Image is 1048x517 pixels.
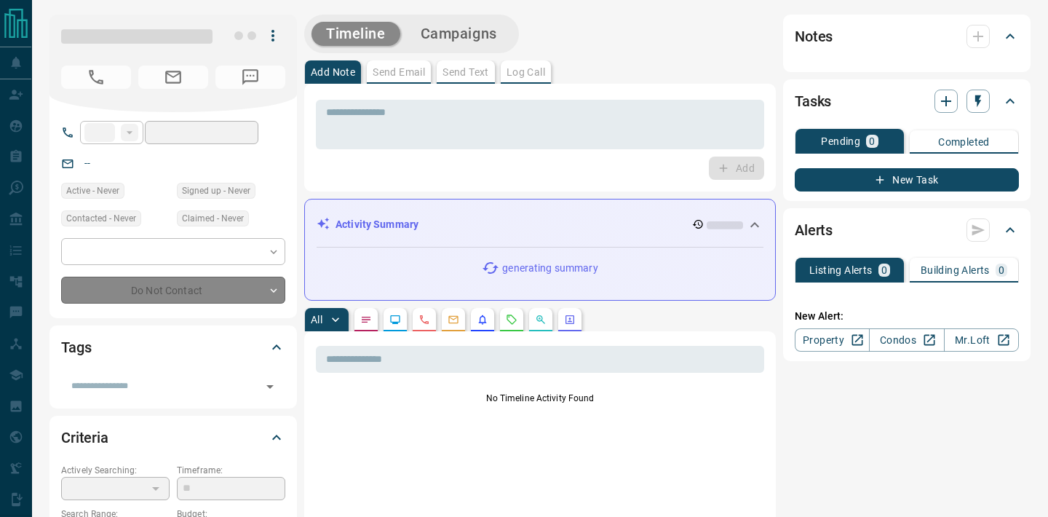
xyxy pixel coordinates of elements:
svg: Listing Alerts [477,314,488,325]
h2: Alerts [795,218,833,242]
p: Listing Alerts [809,265,873,275]
p: Completed [938,137,990,147]
p: Timeframe: [177,464,285,477]
span: No Number [61,66,131,89]
div: Criteria [61,420,285,455]
span: No Email [138,66,208,89]
div: Tasks [795,84,1019,119]
button: Campaigns [406,22,512,46]
div: Do Not Contact [61,277,285,304]
span: Claimed - Never [182,211,244,226]
button: Open [260,376,280,397]
h2: Tags [61,336,91,359]
svg: Lead Browsing Activity [389,314,401,325]
svg: Agent Actions [564,314,576,325]
a: -- [84,157,90,169]
button: New Task [795,168,1019,192]
svg: Notes [360,314,372,325]
span: Signed up - Never [182,183,250,198]
a: Mr.Loft [944,328,1019,352]
svg: Opportunities [535,314,547,325]
p: No Timeline Activity Found [316,392,764,405]
div: Alerts [795,213,1019,248]
p: Building Alerts [921,265,990,275]
a: Property [795,328,870,352]
span: Contacted - Never [66,211,136,226]
p: 0 [881,265,887,275]
svg: Calls [418,314,430,325]
span: No Number [215,66,285,89]
p: Add Note [311,67,355,77]
h2: Criteria [61,426,108,449]
p: Activity Summary [336,217,418,232]
h2: Notes [795,25,833,48]
p: generating summary [502,261,598,276]
p: Pending [821,136,860,146]
p: 0 [999,265,1004,275]
p: 0 [869,136,875,146]
p: New Alert: [795,309,1019,324]
div: Tags [61,330,285,365]
button: Timeline [311,22,400,46]
p: All [311,315,322,325]
span: Active - Never [66,183,119,198]
svg: Emails [448,314,459,325]
div: Activity Summary [317,211,763,238]
p: Actively Searching: [61,464,170,477]
h2: Tasks [795,90,831,113]
a: Condos [869,328,944,352]
div: Notes [795,19,1019,54]
svg: Requests [506,314,517,325]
